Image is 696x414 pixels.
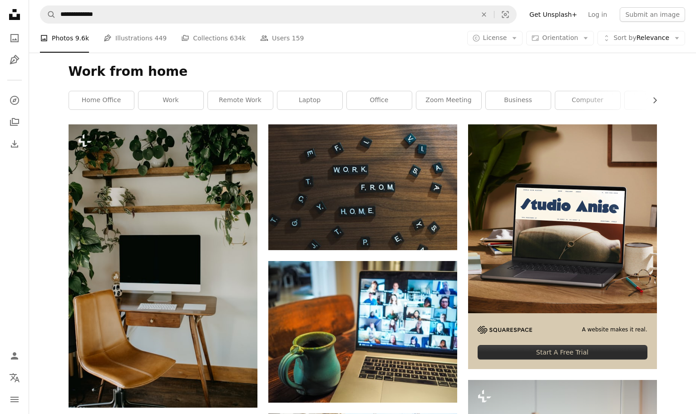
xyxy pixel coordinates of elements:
[260,24,304,53] a: Users 159
[268,124,457,250] img: a wooden table topped with scrabbled letters
[5,113,24,131] a: Collections
[468,124,657,369] a: A website makes it real.Start A Free Trial
[625,91,690,109] a: person
[230,33,246,43] span: 634k
[347,91,412,109] a: office
[478,345,647,360] div: Start A Free Trial
[613,34,669,43] span: Relevance
[468,124,657,313] img: file-1705123271268-c3eaf6a79b21image
[138,91,203,109] a: work
[181,24,246,53] a: Collections 634k
[478,326,532,334] img: file-1705255347840-230a6ab5bca9image
[40,6,56,23] button: Search Unsplash
[5,390,24,409] button: Menu
[620,7,685,22] button: Submit an image
[597,31,685,45] button: Sort byRelevance
[69,261,257,270] a: a desk with a computer and a chair
[69,64,657,80] h1: Work from home
[613,34,636,41] span: Sort by
[467,31,523,45] button: License
[277,91,342,109] a: laptop
[69,91,134,109] a: home office
[268,183,457,191] a: a wooden table topped with scrabbled letters
[69,124,257,408] img: a desk with a computer and a chair
[5,347,24,365] a: Log in / Sign up
[5,369,24,387] button: Language
[494,6,516,23] button: Visual search
[5,29,24,47] a: Photos
[5,135,24,153] a: Download History
[292,33,304,43] span: 159
[582,7,612,22] a: Log in
[416,91,481,109] a: zoom meeting
[268,328,457,336] a: macbook pro displaying group of people
[647,91,657,109] button: scroll list to the right
[104,24,167,53] a: Illustrations 449
[474,6,494,23] button: Clear
[524,7,582,22] a: Get Unsplash+
[582,326,647,334] span: A website makes it real.
[555,91,620,109] a: computer
[155,33,167,43] span: 449
[5,91,24,109] a: Explore
[40,5,517,24] form: Find visuals sitewide
[542,34,578,41] span: Orientation
[208,91,273,109] a: remote work
[486,91,551,109] a: business
[526,31,594,45] button: Orientation
[483,34,507,41] span: License
[268,261,457,403] img: macbook pro displaying group of people
[5,51,24,69] a: Illustrations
